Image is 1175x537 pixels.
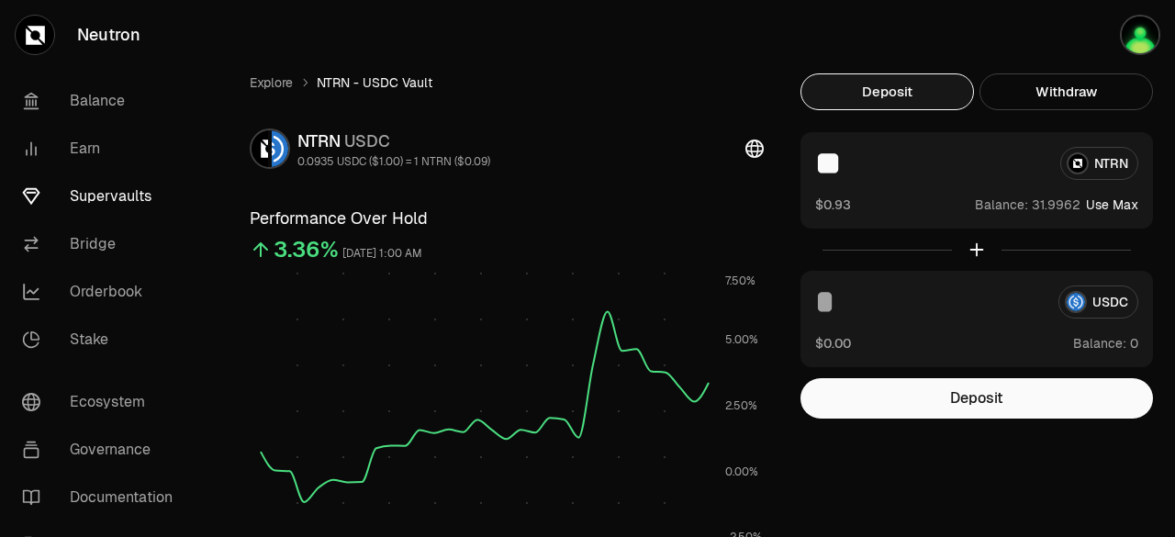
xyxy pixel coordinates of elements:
span: Balance: [975,196,1028,214]
a: Stake [7,316,198,364]
span: NTRN - USDC Vault [317,73,432,92]
div: 0.0935 USDC ($1.00) = 1 NTRN ($0.09) [297,154,490,169]
button: Deposit [800,378,1153,419]
tspan: 0.00% [725,464,758,479]
tspan: 7.50% [725,274,755,288]
a: Bridge [7,220,198,268]
nav: breadcrumb [250,73,764,92]
img: USDC Logo [272,130,288,167]
button: Use Max [1086,196,1138,214]
a: Balance [7,77,198,125]
tspan: 2.50% [725,398,757,413]
div: 3.36% [274,235,339,264]
div: [DATE] 1:00 AM [342,243,422,264]
a: Governance [7,426,198,474]
a: Supervaults [7,173,198,220]
a: Orderbook [7,268,198,316]
a: Earn [7,125,198,173]
a: Documentation [7,474,198,521]
button: $0.93 [815,195,851,214]
div: NTRN [297,129,490,154]
button: Deposit [800,73,974,110]
img: NTRN Logo [252,130,268,167]
h3: Performance Over Hold [250,206,764,231]
button: $0.00 [815,333,851,352]
tspan: 5.00% [725,332,758,347]
span: USDC [344,130,390,151]
img: Dannyarch [1120,15,1160,55]
span: Balance: [1073,334,1126,352]
a: Explore [250,73,293,92]
a: Ecosystem [7,378,198,426]
button: Withdraw [979,73,1153,110]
